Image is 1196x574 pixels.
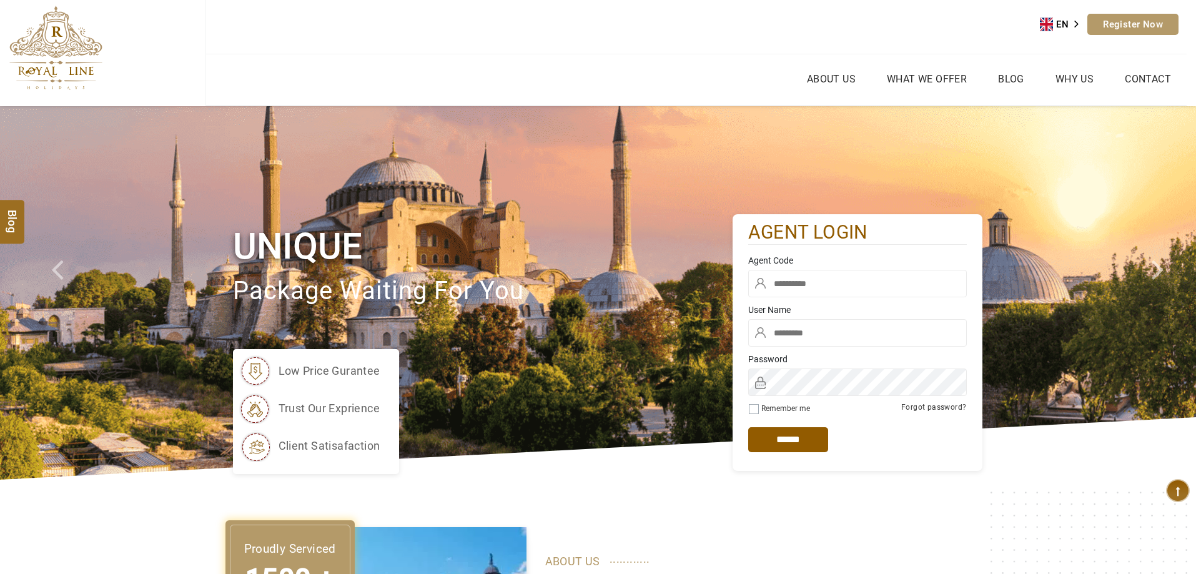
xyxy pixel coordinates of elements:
[1052,70,1097,88] a: Why Us
[9,6,102,90] img: The Royal Line Holidays
[545,552,964,571] p: ABOUT US
[233,223,733,270] h1: Unique
[1040,15,1087,34] a: EN
[995,70,1027,88] a: Blog
[239,355,380,387] li: low price gurantee
[36,106,96,480] a: Check next prev
[239,393,380,424] li: trust our exprience
[1087,14,1179,35] a: Register Now
[748,353,967,365] label: Password
[4,210,21,220] span: Blog
[748,254,967,267] label: Agent Code
[1040,15,1087,34] div: Language
[610,550,650,568] span: ............
[804,70,859,88] a: About Us
[761,404,810,413] label: Remember me
[748,304,967,316] label: User Name
[748,220,967,245] h2: agent login
[901,403,966,412] a: Forgot password?
[1136,106,1196,480] a: Check next image
[884,70,970,88] a: What we Offer
[1040,15,1087,34] aside: Language selected: English
[233,270,733,312] p: package waiting for you
[239,430,380,462] li: client satisafaction
[1122,70,1174,88] a: Contact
